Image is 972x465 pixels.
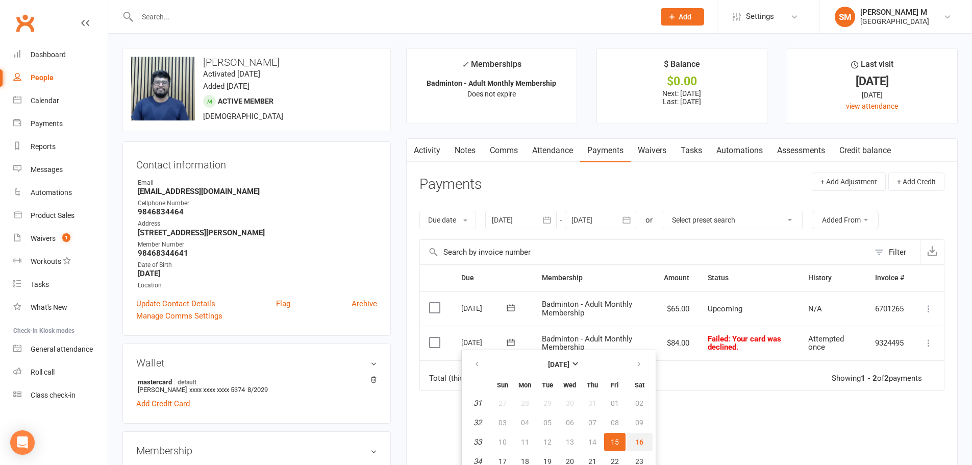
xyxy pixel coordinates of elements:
[203,112,283,121] span: [DEMOGRAPHIC_DATA]
[138,187,377,196] strong: [EMAIL_ADDRESS][DOMAIN_NAME]
[138,260,377,270] div: Date of Birth
[832,139,898,162] a: Credit balance
[134,10,647,24] input: Search...
[699,265,799,291] th: Status
[635,381,644,389] small: Saturday
[13,135,108,158] a: Reports
[31,257,61,265] div: Workouts
[138,281,377,290] div: Location
[770,139,832,162] a: Assessments
[13,384,108,407] a: Class kiosk mode
[518,381,531,389] small: Monday
[679,13,691,21] span: Add
[138,178,377,188] div: Email
[31,280,49,288] div: Tasks
[627,433,653,451] button: 16
[542,300,632,317] span: Badminton - Adult Monthly Membership
[606,89,758,106] p: Next: [DATE] Last: [DATE]
[13,204,108,227] a: Product Sales
[635,438,643,446] span: 16
[832,374,922,383] div: Showing of payments
[13,112,108,135] a: Payments
[661,8,704,26] button: Add
[203,69,260,79] time: Activated [DATE]
[799,265,866,291] th: History
[136,155,377,170] h3: Contact information
[542,381,553,389] small: Tuesday
[136,298,215,310] a: Update Contact Details
[419,177,482,192] h3: Payments
[138,378,372,386] strong: mastercard
[31,368,55,376] div: Roll call
[138,240,377,250] div: Member Number
[461,334,508,350] div: [DATE]
[655,291,699,326] td: $65.00
[31,211,74,219] div: Product Sales
[861,374,877,383] strong: 1 - 2
[131,57,195,120] img: image1755310593.png
[846,102,898,110] a: view attendance
[655,265,699,291] th: Amount
[866,291,913,326] td: 6701265
[429,374,569,383] div: Total (this page only): of
[473,418,482,427] em: 32
[473,399,482,408] em: 31
[866,326,913,360] td: 9324495
[447,139,483,162] a: Notes
[860,8,929,17] div: [PERSON_NAME] M
[31,303,67,311] div: What's New
[13,296,108,319] a: What's New
[131,57,382,68] h3: [PERSON_NAME]
[276,298,290,310] a: Flag
[13,181,108,204] a: Automations
[452,265,533,291] th: Due
[13,227,108,250] a: Waivers 1
[247,386,268,394] span: 8/2029
[851,58,893,76] div: Last visit
[31,234,56,242] div: Waivers
[866,265,913,291] th: Invoice #
[746,5,774,28] span: Settings
[580,139,631,162] a: Payments
[203,82,250,91] time: Added [DATE]
[136,357,377,369] h3: Wallet
[709,139,770,162] a: Automations
[10,430,35,455] div: Open Intercom Messenger
[175,378,200,386] span: default
[889,246,906,258] div: Filter
[888,173,944,191] button: + Add Credit
[136,445,377,456] h3: Membership
[812,173,886,191] button: + Add Adjustment
[31,188,72,197] div: Automations
[462,58,521,77] div: Memberships
[631,139,674,162] a: Waivers
[13,273,108,296] a: Tasks
[136,398,190,410] a: Add Credit Card
[604,433,626,451] button: 15
[655,326,699,360] td: $84.00
[808,304,822,313] span: N/A
[352,298,377,310] a: Archive
[606,76,758,87] div: $0.00
[808,334,844,352] span: Attempted once
[136,310,222,322] a: Manage Comms Settings
[13,89,108,112] a: Calendar
[62,233,70,242] span: 1
[860,17,929,26] div: [GEOGRAPHIC_DATA]
[31,119,63,128] div: Payments
[13,250,108,273] a: Workouts
[31,96,59,105] div: Calendar
[461,300,508,316] div: [DATE]
[869,240,920,264] button: Filter
[542,334,632,352] span: Badminton - Adult Monthly Membership
[587,381,598,389] small: Thursday
[427,79,556,87] strong: Badminton - Adult Monthly Membership
[31,345,93,353] div: General attendance
[31,142,56,151] div: Reports
[708,304,742,313] span: Upcoming
[31,74,54,82] div: People
[138,219,377,229] div: Address
[674,139,709,162] a: Tasks
[462,60,468,69] i: ✓
[835,7,855,27] div: SM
